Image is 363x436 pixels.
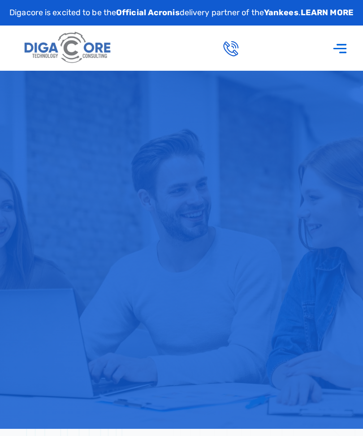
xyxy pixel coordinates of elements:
[264,8,298,17] strong: Yankees
[22,29,114,68] img: Digacore logo 1
[9,7,354,19] p: Digacore is excited to be the delivery partner of the .
[328,36,352,60] div: Menu Toggle
[301,8,354,17] a: LEARN MORE
[116,8,180,17] strong: Official Acronis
